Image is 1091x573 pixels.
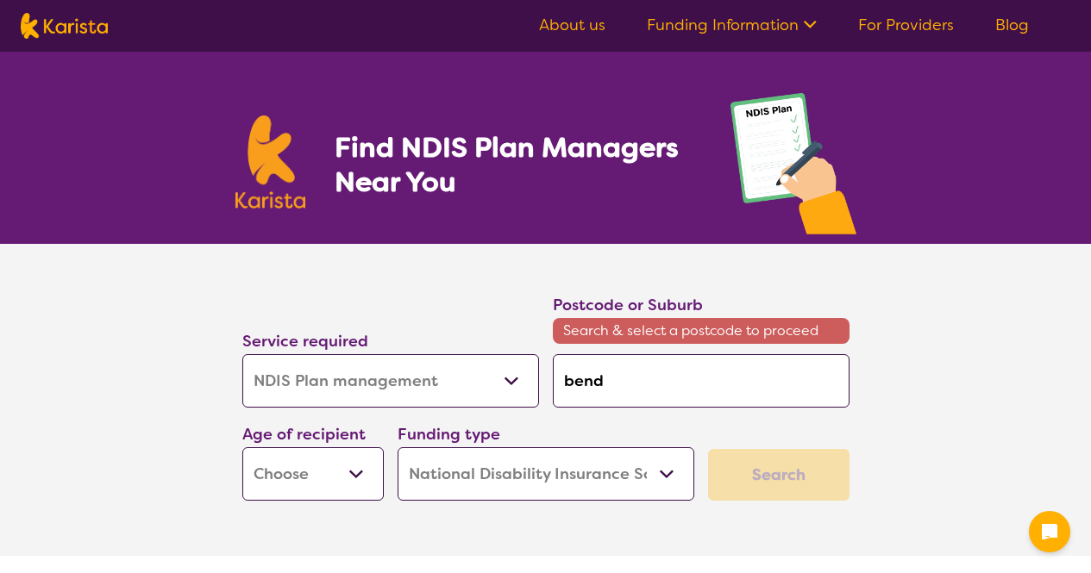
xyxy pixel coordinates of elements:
label: Funding type [398,424,500,445]
label: Service required [242,331,368,352]
a: About us [539,15,605,35]
a: Blog [995,15,1029,35]
h1: Find NDIS Plan Managers Near You [335,130,695,199]
input: Type [553,354,850,408]
label: Age of recipient [242,424,366,445]
a: Funding Information [647,15,817,35]
img: Karista logo [21,13,108,39]
a: For Providers [858,15,954,35]
img: plan-management [730,93,856,244]
img: Karista logo [235,115,306,209]
label: Postcode or Suburb [553,295,703,315]
span: Search & select a postcode to proceed [553,318,850,344]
